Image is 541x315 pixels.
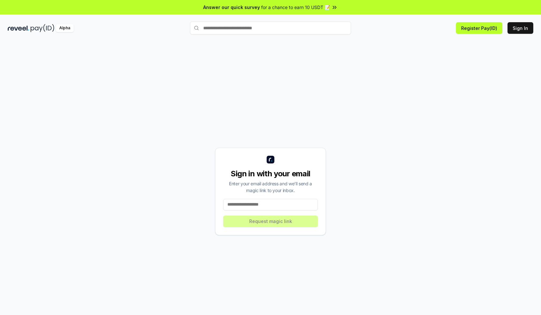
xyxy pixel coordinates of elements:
div: Alpha [56,24,74,32]
div: Sign in with your email [223,169,318,179]
span: Answer our quick survey [203,4,260,11]
span: for a chance to earn 10 USDT 📝 [261,4,330,11]
img: pay_id [31,24,54,32]
button: Register Pay(ID) [456,22,502,34]
div: Enter your email address and we’ll send a magic link to your inbox. [223,180,318,194]
img: logo_small [267,156,274,163]
button: Sign In [508,22,533,34]
img: reveel_dark [8,24,29,32]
